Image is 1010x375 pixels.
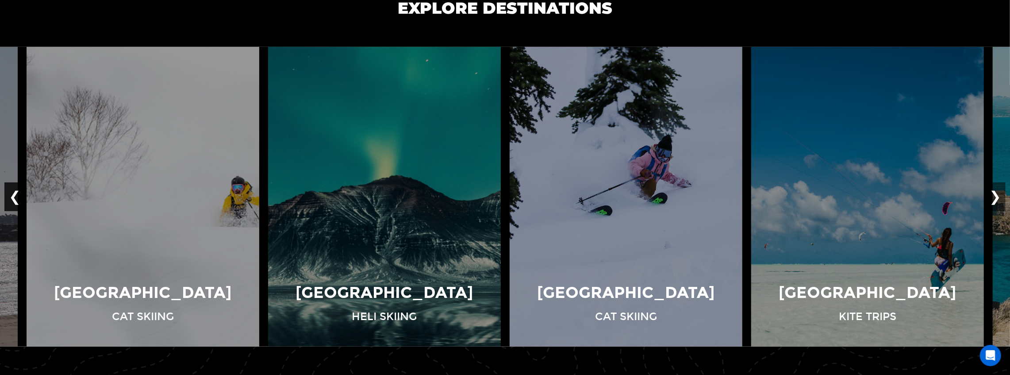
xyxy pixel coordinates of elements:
[839,309,896,324] p: Kite Trips
[980,345,1001,366] div: Open Intercom Messenger
[538,282,715,304] p: [GEOGRAPHIC_DATA]
[779,282,956,304] p: [GEOGRAPHIC_DATA]
[985,182,1006,212] button: ❯
[54,282,232,304] p: [GEOGRAPHIC_DATA]
[4,182,25,212] button: ❮
[595,309,657,324] p: Cat Skiing
[296,282,473,304] p: [GEOGRAPHIC_DATA]
[112,309,174,324] p: Cat Skiing
[352,309,417,324] p: Heli Skiing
